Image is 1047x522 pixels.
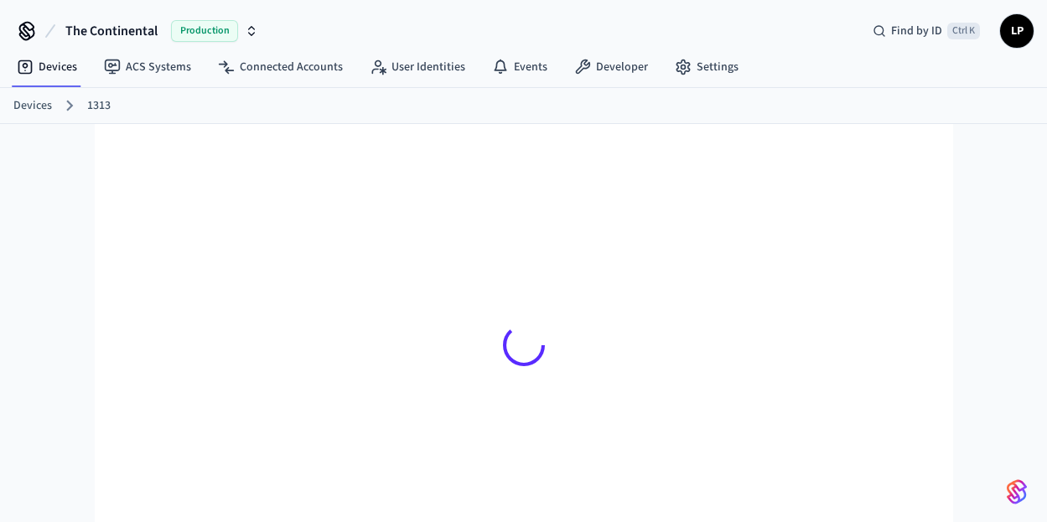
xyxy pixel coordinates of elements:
[561,52,661,82] a: Developer
[1000,14,1034,48] button: LP
[3,52,91,82] a: Devices
[91,52,205,82] a: ACS Systems
[65,21,158,41] span: The Continental
[891,23,942,39] span: Find by ID
[661,52,752,82] a: Settings
[1007,478,1027,505] img: SeamLogoGradient.69752ec5.svg
[87,97,111,115] a: 1313
[859,16,993,46] div: Find by IDCtrl K
[947,23,980,39] span: Ctrl K
[13,97,52,115] a: Devices
[171,20,238,42] span: Production
[479,52,561,82] a: Events
[1002,16,1032,46] span: LP
[205,52,356,82] a: Connected Accounts
[356,52,479,82] a: User Identities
